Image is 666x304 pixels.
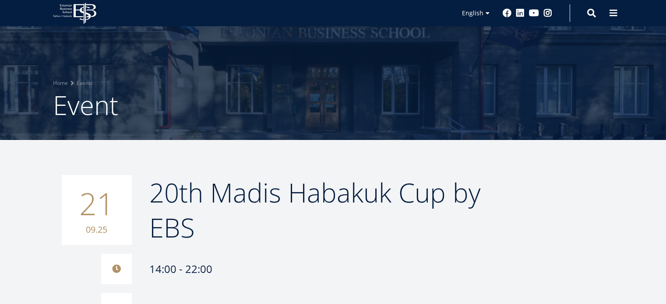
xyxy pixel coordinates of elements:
div: 21 [62,175,132,245]
small: 09.25 [70,223,123,236]
h1: Event [53,87,613,122]
a: Youtube [529,9,539,17]
a: Linkedin [516,9,525,17]
a: Home [53,79,68,87]
a: Facebook [503,9,511,17]
a: Instagram [543,9,552,17]
a: Events [77,79,93,87]
div: 14:00 - 22:00 [101,254,517,284]
span: 20th Madis Habakuk Cup by EBS [149,175,481,245]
